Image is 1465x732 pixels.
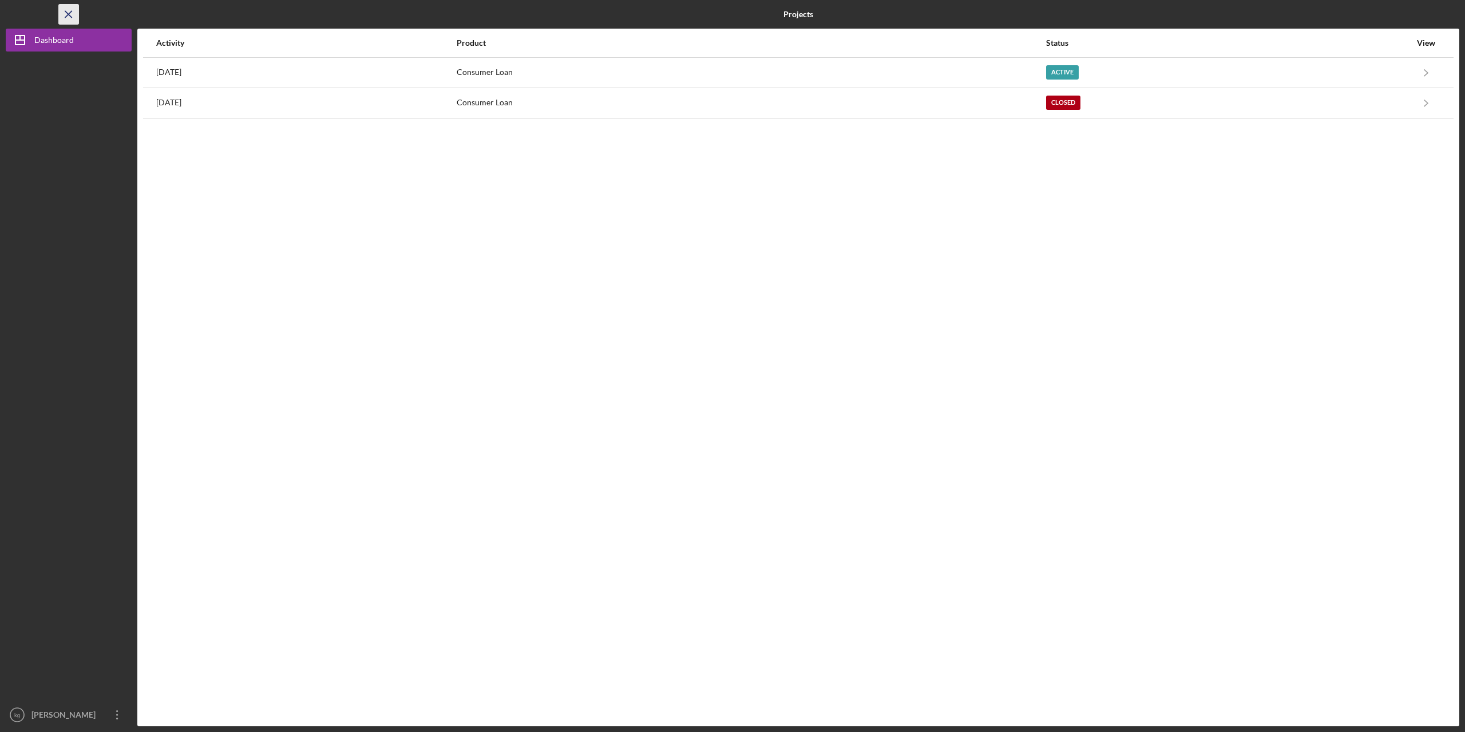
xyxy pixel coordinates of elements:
div: Consumer Loan [457,58,1045,87]
time: 2025-09-25 17:03 [156,68,181,77]
div: Product [457,38,1045,48]
time: 2025-06-16 16:23 [156,98,181,107]
div: [PERSON_NAME] [29,703,103,729]
button: Dashboard [6,29,132,52]
div: Activity [156,38,456,48]
button: kg[PERSON_NAME] [6,703,132,726]
div: Dashboard [34,29,74,54]
div: View [1412,38,1440,48]
b: Projects [783,10,813,19]
div: Active [1046,65,1079,80]
div: Consumer Loan [457,89,1045,117]
text: kg [14,712,20,718]
div: Closed [1046,96,1080,110]
div: Status [1046,38,1411,48]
